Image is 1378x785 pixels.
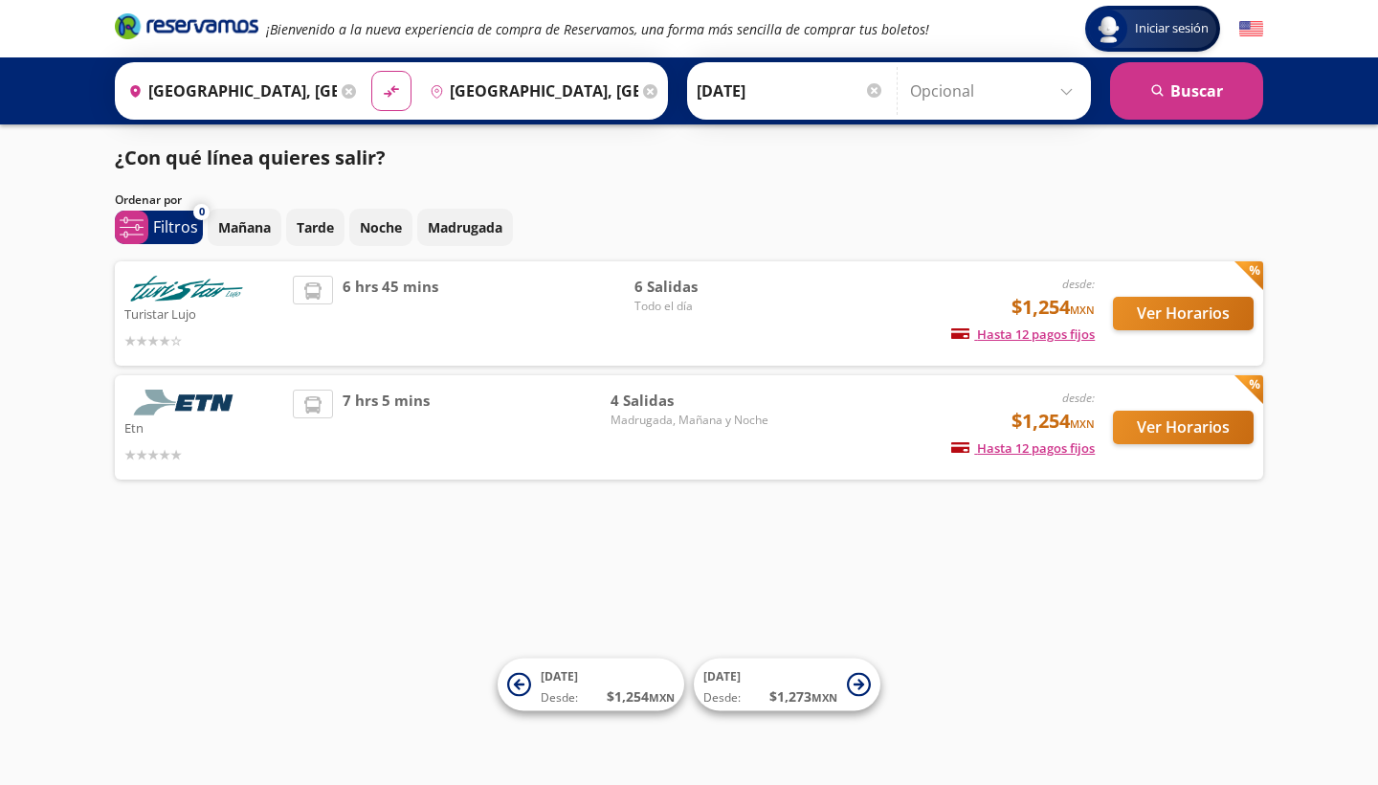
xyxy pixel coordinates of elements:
[422,67,638,115] input: Buscar Destino
[115,144,386,172] p: ¿Con qué línea quieres salir?
[607,686,675,706] span: $ 1,254
[703,689,741,706] span: Desde:
[611,390,768,412] span: 4 Salidas
[694,659,880,711] button: [DATE]Desde:$1,273MXN
[1062,276,1095,292] em: desde:
[1070,303,1095,317] small: MXN
[115,211,203,244] button: 0Filtros
[1062,390,1095,406] em: desde:
[218,217,271,237] p: Mañana
[1239,17,1263,41] button: English
[1113,411,1254,444] button: Ver Horarios
[115,11,258,40] i: Brand Logo
[1127,19,1216,38] span: Iniciar sesión
[1070,416,1095,431] small: MXN
[124,302,283,325] p: Turistar Lujo
[297,217,334,237] p: Tarde
[649,690,675,705] small: MXN
[769,686,837,706] span: $ 1,273
[360,217,402,237] p: Noche
[611,412,768,429] span: Madrugada, Mañana y Noche
[1011,407,1095,436] span: $1,254
[115,191,182,209] p: Ordenar por
[811,690,837,705] small: MXN
[417,209,513,246] button: Madrugada
[266,20,929,38] em: ¡Bienvenido a la nueva experiencia de compra de Reservamos, una forma más sencilla de comprar tus...
[703,668,741,684] span: [DATE]
[951,325,1095,343] span: Hasta 12 pagos fijos
[541,689,578,706] span: Desde:
[349,209,412,246] button: Noche
[124,390,249,415] img: Etn
[124,415,283,438] p: Etn
[910,67,1081,115] input: Opcional
[153,215,198,238] p: Filtros
[208,209,281,246] button: Mañana
[541,668,578,684] span: [DATE]
[343,390,430,465] span: 7 hrs 5 mins
[1110,62,1263,120] button: Buscar
[634,298,768,315] span: Todo el día
[1011,293,1095,322] span: $1,254
[951,439,1095,457] span: Hasta 12 pagos fijos
[199,204,205,220] span: 0
[498,659,684,711] button: [DATE]Desde:$1,254MXN
[115,11,258,46] a: Brand Logo
[697,67,884,115] input: Elegir Fecha
[1113,297,1254,330] button: Ver Horarios
[343,276,438,351] span: 6 hrs 45 mins
[124,276,249,302] img: Turistar Lujo
[634,276,768,298] span: 6 Salidas
[121,67,337,115] input: Buscar Origen
[428,217,502,237] p: Madrugada
[286,209,344,246] button: Tarde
